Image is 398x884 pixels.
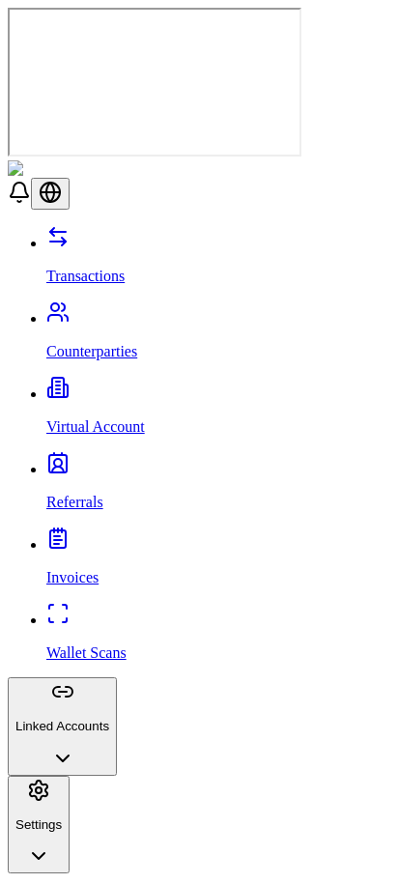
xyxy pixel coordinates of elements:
p: Settings [15,817,62,832]
p: Linked Accounts [15,719,109,733]
p: Invoices [46,569,390,586]
p: Counterparties [46,343,390,360]
a: Counterparties [46,310,390,360]
a: Transactions [46,235,390,285]
p: Virtual Account [46,418,390,436]
a: Referrals [46,461,390,511]
a: Invoices [46,536,390,586]
a: Virtual Account [46,385,390,436]
button: Linked Accounts [8,677,117,776]
p: Wallet Scans [46,644,390,662]
button: Settings [8,776,70,874]
p: Referrals [46,494,390,511]
img: ShieldPay Logo [8,160,123,178]
p: Transactions [46,268,390,285]
a: Wallet Scans [46,612,390,662]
